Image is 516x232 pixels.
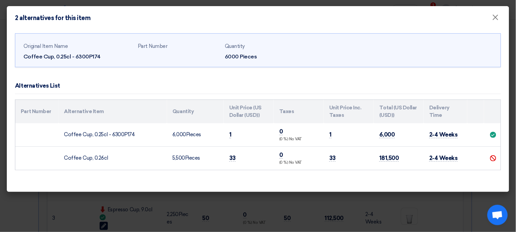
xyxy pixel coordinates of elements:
[224,100,274,123] th: Unit Price (US Dollar (USD))
[379,155,399,162] span: 181,500
[167,123,224,147] td: Pieces
[15,82,60,90] div: Alternatives List
[167,146,224,170] td: Pieces
[59,123,167,147] td: Coffee Cup, 0.25cl - 6300P174
[429,131,458,138] span: 2-4 Weeks
[23,42,132,50] div: Original Item Name
[225,42,306,50] div: Quantity
[329,131,332,138] span: 1
[279,137,318,142] div: (0 %) No VAT
[229,131,232,138] span: 1
[23,53,132,61] div: Coffee Cup, 0.25cl - 6300P174
[487,11,504,24] button: Close
[279,151,283,159] span: 0
[374,100,424,123] th: Total (US Dollar (USD))
[424,100,467,123] th: Delivery Time
[172,155,185,161] span: 5,500
[167,100,224,123] th: Quantity
[172,131,186,138] span: 6,000
[329,155,336,162] span: 33
[429,155,458,162] span: 2-4 Weeks
[379,131,395,138] span: 6,000
[279,128,283,135] span: 0
[492,12,499,26] span: ×
[487,205,508,225] a: Open chat
[324,100,374,123] th: Unit Price Inc. Taxes
[59,146,167,170] td: Coffee Cup, 0.26cl
[279,160,318,166] div: (0 %) No VAT
[138,42,219,50] div: Part Number
[59,100,167,123] th: Alternative Item
[274,100,324,123] th: Taxes
[229,155,236,162] span: 33
[225,53,306,61] div: 6000 Pieces
[15,14,91,22] h4: 2 alternatives for this item
[15,100,59,123] th: Part Number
